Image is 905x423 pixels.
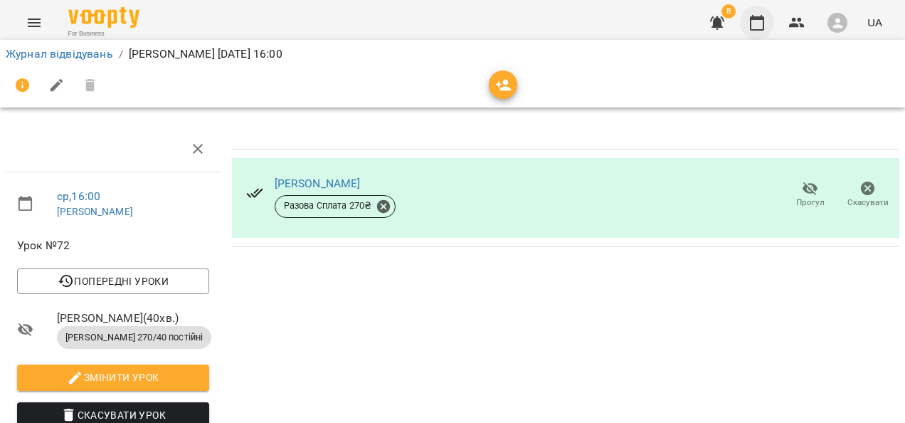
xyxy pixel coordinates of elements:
[781,175,839,215] button: Прогул
[862,9,888,36] button: UA
[867,15,882,30] span: UA
[28,369,198,386] span: Змінити урок
[68,7,139,28] img: Voopty Logo
[57,206,133,217] a: [PERSON_NAME]
[721,4,736,19] span: 8
[275,199,381,212] span: Разова Сплата 270 ₴
[17,268,209,294] button: Попередні уроки
[17,365,209,390] button: Змінити урок
[28,273,198,290] span: Попередні уроки
[68,29,139,38] span: For Business
[796,197,825,209] span: Прогул
[6,47,113,61] a: Журнал відвідувань
[839,175,896,215] button: Скасувати
[57,310,209,327] span: [PERSON_NAME] ( 40 хв. )
[57,189,100,203] a: ср , 16:00
[119,46,123,63] li: /
[17,6,51,40] button: Menu
[57,331,211,344] span: [PERSON_NAME] 270/40 постійні
[275,195,396,218] div: Разова Сплата 270₴
[6,46,899,63] nav: breadcrumb
[129,46,282,63] p: [PERSON_NAME] [DATE] 16:00
[275,177,361,190] a: [PERSON_NAME]
[847,197,889,209] span: Скасувати
[17,237,209,254] span: Урок №72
